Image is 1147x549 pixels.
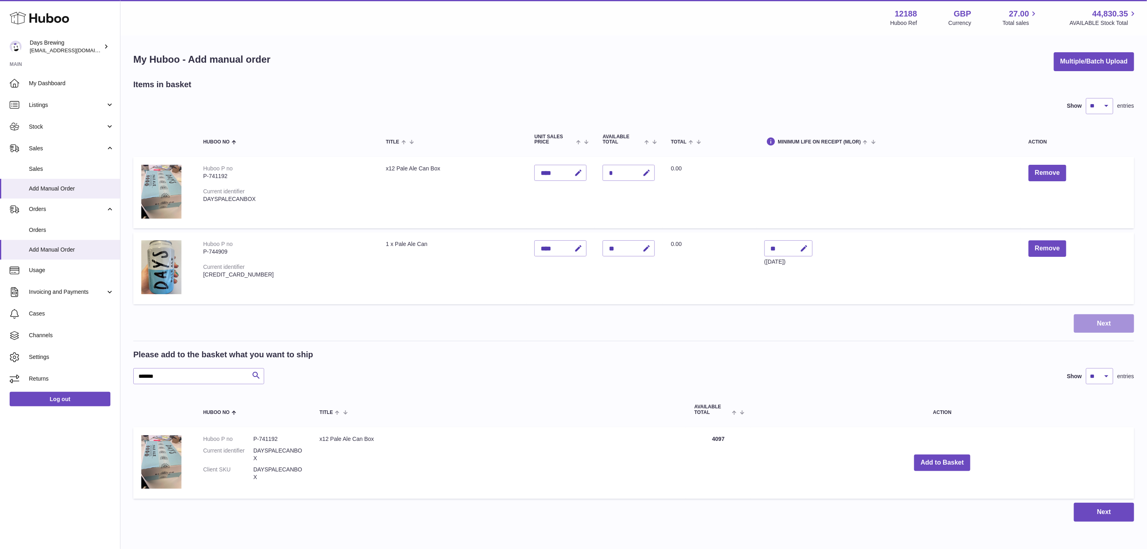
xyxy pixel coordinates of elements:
span: Usage [29,266,114,274]
span: AVAILABLE Stock Total [1070,19,1137,27]
button: Next [1074,503,1134,522]
span: 0.00 [671,241,682,247]
img: x12 Pale Ale Can Box [141,435,181,489]
label: Show [1067,102,1082,110]
span: Total [671,139,687,145]
span: Minimum Life On Receipt (MLOR) [778,139,861,145]
button: Next [1074,314,1134,333]
label: Show [1067,373,1082,380]
strong: GBP [954,8,971,19]
span: 44,830.35 [1092,8,1128,19]
span: Channels [29,332,114,339]
h2: Items in basket [133,79,192,90]
div: Huboo P no [203,241,233,247]
a: 44,830.35 AVAILABLE Stock Total [1070,8,1137,27]
div: P-741192 [203,172,370,180]
button: Remove [1029,240,1066,257]
span: Add Manual Order [29,246,114,254]
td: 4097 [686,427,750,499]
dd: DAYSPALECANBOX [253,447,304,462]
td: x12 Pale Ale Can Box [378,157,526,228]
span: Add Manual Order [29,185,114,193]
th: Action [750,396,1134,423]
span: entries [1117,373,1134,380]
div: ([DATE]) [764,258,813,266]
span: Orders [29,226,114,234]
span: AVAILABLE Total [603,134,642,145]
a: 27.00 Total sales [1002,8,1038,27]
span: 27.00 [1009,8,1029,19]
span: Sales [29,145,106,152]
span: Sales [29,165,114,173]
span: Cases [29,310,114,318]
button: Add to Basket [914,455,970,471]
div: Currency [949,19,972,27]
div: Action [1029,139,1126,145]
div: P-744909 [203,248,370,256]
button: Multiple/Batch Upload [1054,52,1134,71]
strong: 12188 [895,8,917,19]
div: DAYSPALECANBOX [203,195,370,203]
span: Listings [29,101,106,109]
span: Huboo no [203,410,230,415]
span: Unit Sales Price [534,134,574,145]
span: Total sales [1002,19,1038,27]
span: Stock [29,123,106,131]
dt: Client SKU [203,466,253,481]
span: My Dashboard [29,80,114,87]
span: Settings [29,353,114,361]
div: Huboo Ref [890,19,917,27]
div: Huboo P no [203,165,233,172]
span: [EMAIL_ADDRESS][DOMAIN_NAME] [30,47,118,53]
img: x12 Pale Ale Can Box [141,165,181,218]
span: 0.00 [671,165,682,172]
dd: P-741192 [253,435,304,443]
span: Orders [29,205,106,213]
div: Current identifier [203,188,245,195]
a: Log out [10,392,110,406]
img: internalAdmin-12188@internal.huboo.com [10,41,22,53]
td: 1 x Pale Ale Can [378,232,526,304]
span: Title [320,410,333,415]
dd: DAYSPALECANBOX [253,466,304,481]
td: x12 Pale Ale Can Box [312,427,686,499]
h1: My Huboo - Add manual order [133,53,271,66]
span: Returns [29,375,114,383]
span: entries [1117,102,1134,110]
dt: Huboo P no [203,435,253,443]
span: Invoicing and Payments [29,288,106,296]
span: AVAILABLE Total [694,404,730,415]
div: [CREDIT_CARD_NUMBER] [203,271,370,279]
span: Huboo no [203,139,230,145]
span: Title [386,139,399,145]
div: Current identifier [203,264,245,270]
button: Remove [1029,165,1066,181]
dt: Current identifier [203,447,253,462]
h2: Please add to the basket what you want to ship [133,349,313,360]
div: Days Brewing [30,39,102,54]
img: 1 x Pale Ale Can [141,240,181,294]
